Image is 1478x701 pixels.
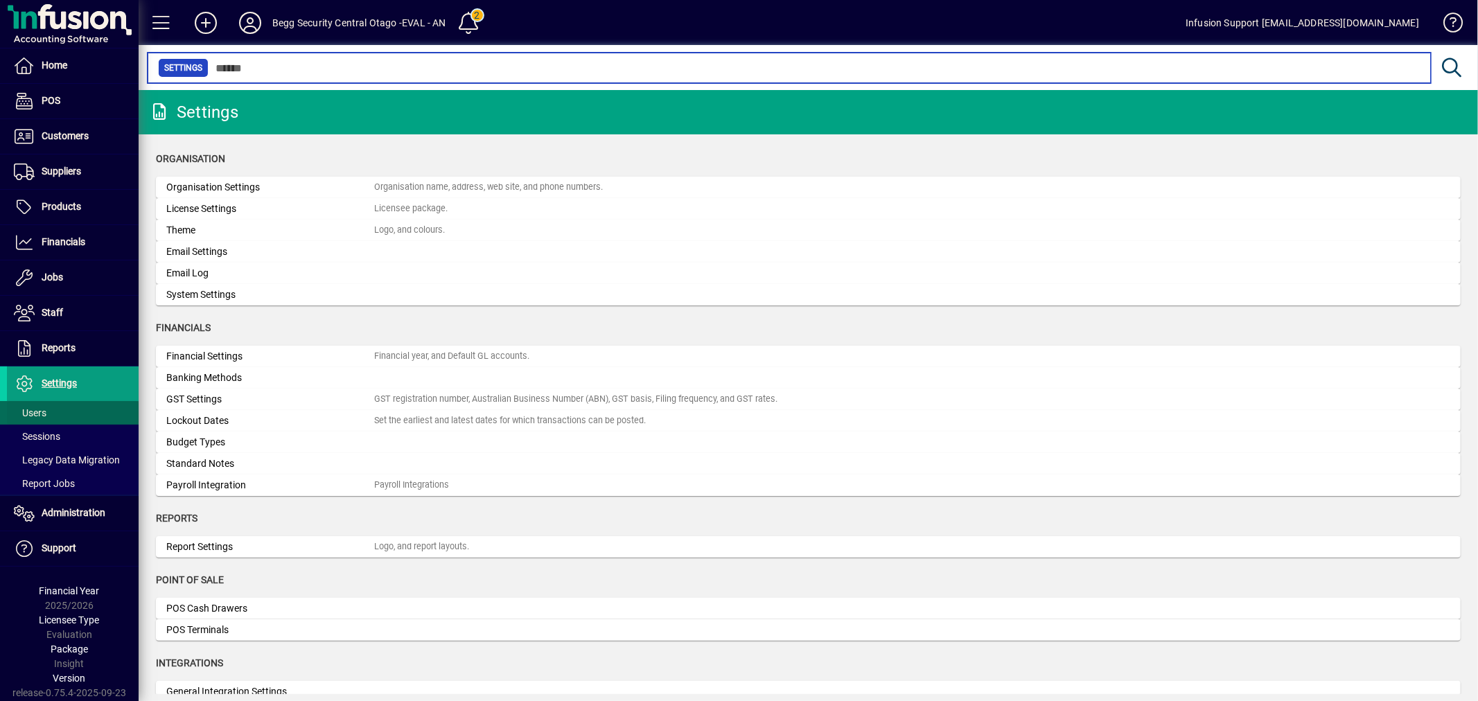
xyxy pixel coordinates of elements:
span: Package [51,644,88,655]
span: Integrations [156,657,223,668]
a: License SettingsLicensee package. [156,198,1461,220]
span: Financials [42,236,85,247]
a: Payroll IntegrationPayroll Integrations [156,474,1461,496]
a: Report Jobs [7,472,139,495]
div: POS Cash Drawers [166,601,374,616]
div: Banking Methods [166,371,374,385]
a: Home [7,48,139,83]
div: Theme [166,223,374,238]
span: Licensee Type [39,614,100,625]
a: Sessions [7,425,139,448]
div: Payroll Integration [166,478,374,493]
div: Email Log [166,266,374,281]
span: Jobs [42,272,63,283]
span: Point of Sale [156,574,224,585]
div: Financial year, and Default GL accounts. [374,350,529,363]
div: Logo, and colours. [374,224,445,237]
a: System Settings [156,284,1461,305]
div: System Settings [166,287,374,302]
a: Lockout DatesSet the earliest and latest dates for which transactions can be posted. [156,410,1461,432]
div: License Settings [166,202,374,216]
a: GST SettingsGST registration number, Australian Business Number (ABN), GST basis, Filing frequenc... [156,389,1461,410]
a: Knowledge Base [1433,3,1461,48]
span: Products [42,201,81,212]
div: Infusion Support [EMAIL_ADDRESS][DOMAIN_NAME] [1186,12,1419,34]
a: Email Log [156,263,1461,284]
span: Report Jobs [14,478,75,489]
span: Financials [156,322,211,333]
div: Set the earliest and latest dates for which transactions can be posted. [374,414,646,427]
a: Suppliers [7,154,139,189]
span: Organisation [156,153,225,164]
a: Reports [7,331,139,366]
div: Standard Notes [166,456,374,471]
div: Financial Settings [166,349,374,364]
a: Email Settings [156,241,1461,263]
a: POS [7,84,139,118]
span: Reports [156,513,197,524]
div: Organisation name, address, web site, and phone numbers. [374,181,603,194]
a: Financials [7,225,139,260]
div: Organisation Settings [166,180,374,195]
div: Settings [149,101,238,123]
span: Version [53,673,86,684]
a: Legacy Data Migration [7,448,139,472]
span: Legacy Data Migration [14,454,120,465]
a: Customers [7,119,139,154]
a: Financial SettingsFinancial year, and Default GL accounts. [156,346,1461,367]
div: Budget Types [166,435,374,450]
span: Suppliers [42,166,81,177]
a: Support [7,531,139,566]
a: Banking Methods [156,367,1461,389]
span: Settings [42,378,77,389]
span: Sessions [14,431,60,442]
a: Users [7,401,139,425]
div: Email Settings [166,245,374,259]
div: Logo, and report layouts. [374,540,469,553]
span: Home [42,60,67,71]
span: Reports [42,342,76,353]
a: Jobs [7,260,139,295]
div: Begg Security Central Otago -EVAL - AN [272,12,446,34]
span: Support [42,542,76,553]
a: ThemeLogo, and colours. [156,220,1461,241]
span: Staff [42,307,63,318]
div: Lockout Dates [166,414,374,428]
div: GST Settings [166,392,374,407]
span: POS [42,95,60,106]
span: Users [14,407,46,418]
button: Profile [228,10,272,35]
div: POS Terminals [166,623,374,637]
span: Financial Year [39,585,100,596]
div: Licensee package. [374,202,448,215]
a: Report SettingsLogo, and report layouts. [156,536,1461,558]
span: Administration [42,507,105,518]
a: Standard Notes [156,453,1461,474]
div: Report Settings [166,540,374,554]
div: GST registration number, Australian Business Number (ABN), GST basis, Filing frequency, and GST r... [374,393,777,406]
div: Payroll Integrations [374,479,449,492]
button: Add [184,10,228,35]
a: Administration [7,496,139,531]
div: General Integration Settings [166,684,374,699]
span: Customers [42,130,89,141]
a: Staff [7,296,139,330]
a: Organisation SettingsOrganisation name, address, web site, and phone numbers. [156,177,1461,198]
a: Budget Types [156,432,1461,453]
span: Settings [164,61,202,75]
a: Products [7,190,139,224]
a: POS Terminals [156,619,1461,641]
a: POS Cash Drawers [156,598,1461,619]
